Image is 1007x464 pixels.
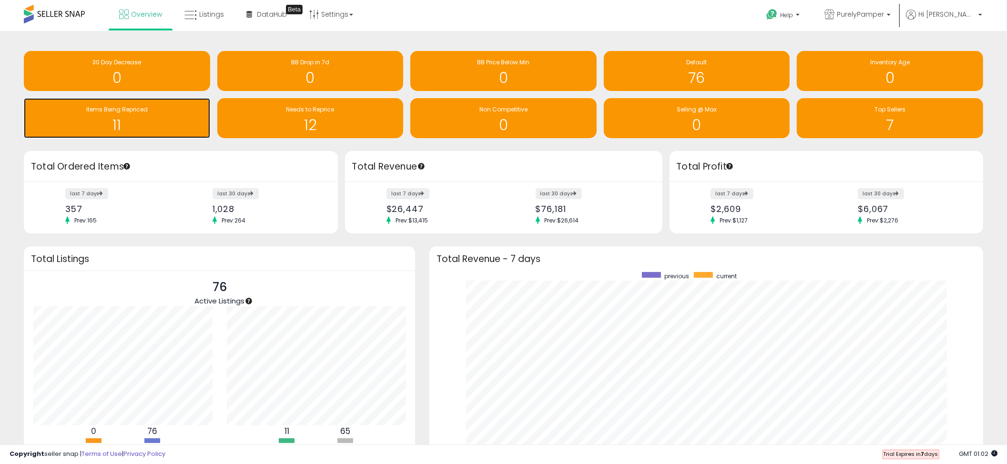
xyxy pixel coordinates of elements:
[536,204,646,214] div: $76,181
[716,272,737,280] span: current
[604,98,790,138] a: Selling @ Max 0
[959,449,997,458] span: 2025-10-6 01:02 GMT
[257,10,287,19] span: DataHub
[217,98,404,138] a: Needs to Reprice 12
[715,216,753,224] span: Prev: $1,127
[415,117,592,133] h1: 0
[70,216,102,224] span: Prev: 165
[677,105,717,113] span: Selling @ Max
[31,255,408,262] h3: Total Listings
[91,425,96,437] b: 0
[31,160,331,173] h3: Total Ordered Items
[664,272,689,280] span: previous
[122,162,131,171] div: Tooltip anchor
[858,204,966,214] div: $6,067
[222,117,399,133] h1: 12
[609,70,785,86] h1: 76
[213,188,259,199] label: last 30 days
[194,296,244,306] span: Active Listings
[217,216,250,224] span: Prev: 264
[352,160,655,173] h3: Total Revenue
[286,5,303,14] div: Tooltip anchor
[609,117,785,133] h1: 0
[477,58,529,66] span: BB Price Below Min
[92,58,141,66] span: 30 Day Decrease
[766,9,778,20] i: Get Help
[147,425,157,437] b: 76
[417,162,426,171] div: Tooltip anchor
[123,449,165,458] a: Privacy Policy
[780,11,793,19] span: Help
[213,204,321,214] div: 1,028
[24,51,210,91] a: 30 Day Decrease 0
[340,425,350,437] b: 65
[81,449,122,458] a: Terms of Use
[86,105,148,113] span: Items Being Repriced
[387,204,497,214] div: $26,447
[24,98,210,138] a: Items Being Repriced 11
[858,188,904,199] label: last 30 days
[479,105,528,113] span: Non Competitive
[870,58,910,66] span: Inventory Age
[217,51,404,91] a: BB Drop in 7d 0
[837,10,884,19] span: PurelyPamper
[802,117,978,133] h1: 7
[10,449,44,458] strong: Copyright
[862,216,903,224] span: Prev: $2,276
[415,70,592,86] h1: 0
[918,10,976,19] span: Hi [PERSON_NAME]
[884,450,938,458] span: Trial Expires in days
[802,70,978,86] h1: 0
[286,105,334,113] span: Needs to Reprice
[29,70,205,86] h1: 0
[194,278,244,296] p: 76
[65,204,174,214] div: 357
[797,98,983,138] a: Top Sellers 7
[65,188,108,199] label: last 7 days
[725,162,734,171] div: Tooltip anchor
[291,58,329,66] span: BB Drop in 7d
[604,51,790,91] a: Default 76
[687,58,707,66] span: Default
[437,255,976,262] h3: Total Revenue - 7 days
[29,117,205,133] h1: 11
[540,216,584,224] span: Prev: $26,614
[536,188,582,199] label: last 30 days
[759,1,809,31] a: Help
[199,10,224,19] span: Listings
[921,450,925,458] b: 7
[391,216,433,224] span: Prev: $13,415
[677,160,976,173] h3: Total Profit
[711,204,819,214] div: $2,609
[711,188,753,199] label: last 7 days
[244,297,253,305] div: Tooltip anchor
[131,10,162,19] span: Overview
[410,51,597,91] a: BB Price Below Min 0
[410,98,597,138] a: Non Competitive 0
[797,51,983,91] a: Inventory Age 0
[387,188,429,199] label: last 7 days
[222,70,399,86] h1: 0
[285,425,289,437] b: 11
[906,10,982,31] a: Hi [PERSON_NAME]
[10,450,165,459] div: seller snap | |
[875,105,905,113] span: Top Sellers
